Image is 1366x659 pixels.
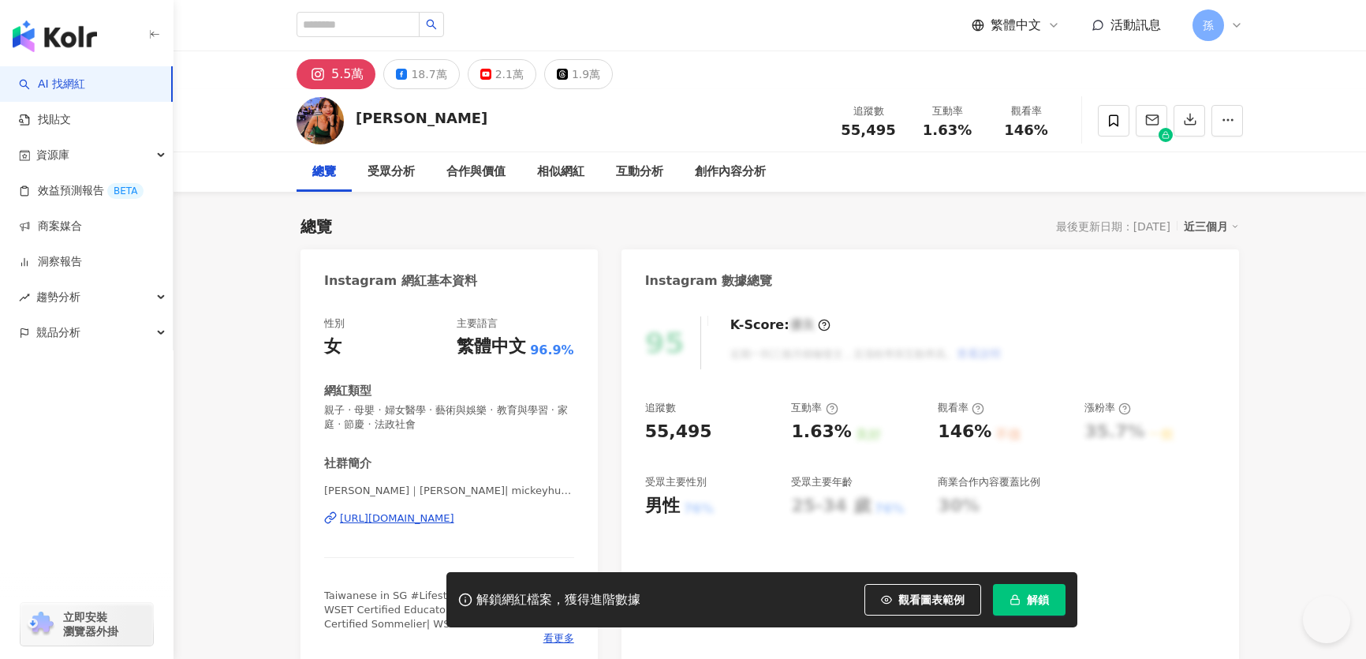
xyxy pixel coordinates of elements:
[468,59,536,89] button: 2.1萬
[645,272,773,290] div: Instagram 數據總覽
[25,612,56,637] img: chrome extension
[864,584,981,616] button: 觀看圖表範例
[1004,122,1048,138] span: 146%
[991,17,1041,34] span: 繁體中文
[368,163,415,182] div: 受眾分析
[1084,401,1131,415] div: 漲粉率
[324,403,574,432] span: 親子 · 母嬰 · 婦女醫學 · 藝術與娛樂 · 教育與學習 · 家庭 · 節慶 · 法政社會
[19,77,85,92] a: searchAI 找網紅
[791,401,838,415] div: 互動率
[36,315,80,350] span: 競品分析
[36,279,80,315] span: 趨勢分析
[426,19,437,30] span: search
[340,511,454,526] div: [URL][DOMAIN_NAME]
[312,163,336,182] div: 總覽
[645,475,707,489] div: 受眾主要性別
[841,122,895,138] span: 55,495
[537,163,584,182] div: 相似網紅
[645,494,680,519] div: 男性
[476,592,640,608] div: 解鎖網紅檔案，獲得進階數據
[938,475,1040,489] div: 商業合作內容覆蓋比例
[1056,220,1170,233] div: 最後更新日期：[DATE]
[324,383,371,399] div: 網紅類型
[923,122,972,138] span: 1.63%
[331,63,364,85] div: 5.5萬
[616,163,663,182] div: 互動分析
[297,97,344,144] img: KOL Avatar
[324,335,341,359] div: 女
[324,316,345,331] div: 性別
[938,401,984,415] div: 觀看率
[383,59,459,89] button: 18.7萬
[457,316,498,331] div: 主要語言
[1184,216,1239,237] div: 近三個月
[544,59,613,89] button: 1.9萬
[645,401,676,415] div: 追蹤數
[19,112,71,128] a: 找貼文
[993,584,1066,616] button: 解鎖
[530,342,574,359] span: 96.9%
[36,137,69,173] span: 資源庫
[324,484,574,498] span: [PERSON_NAME]｜[PERSON_NAME]| mickeyhuang0126
[19,219,82,234] a: 商案媒合
[572,63,600,85] div: 1.9萬
[791,420,851,444] div: 1.63%
[838,103,898,119] div: 追蹤數
[297,59,375,89] button: 5.5萬
[324,272,477,290] div: Instagram 網紅基本資料
[938,420,991,444] div: 146%
[19,254,82,270] a: 洞察報告
[411,63,446,85] div: 18.7萬
[300,215,332,238] div: 總覽
[63,610,118,638] span: 立即安裝 瀏覽器外掛
[791,475,853,489] div: 受眾主要年齡
[996,103,1056,119] div: 觀看率
[457,335,526,359] div: 繁體中文
[19,292,30,303] span: rise
[730,316,830,334] div: K-Score :
[1203,17,1214,34] span: 孫
[21,603,153,646] a: chrome extension立即安裝 瀏覽器外掛
[13,21,97,52] img: logo
[543,631,574,646] span: 看更多
[695,163,766,182] div: 創作內容分析
[324,511,574,526] a: [URL][DOMAIN_NAME]
[446,163,506,182] div: 合作與價值
[1027,593,1049,606] span: 解鎖
[495,63,524,85] div: 2.1萬
[645,420,712,444] div: 55,495
[19,183,144,199] a: 效益預測報告BETA
[324,455,371,472] div: 社群簡介
[1110,17,1161,32] span: 活動訊息
[898,593,965,606] span: 觀看圖表範例
[356,108,487,128] div: [PERSON_NAME]
[917,103,977,119] div: 互動率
